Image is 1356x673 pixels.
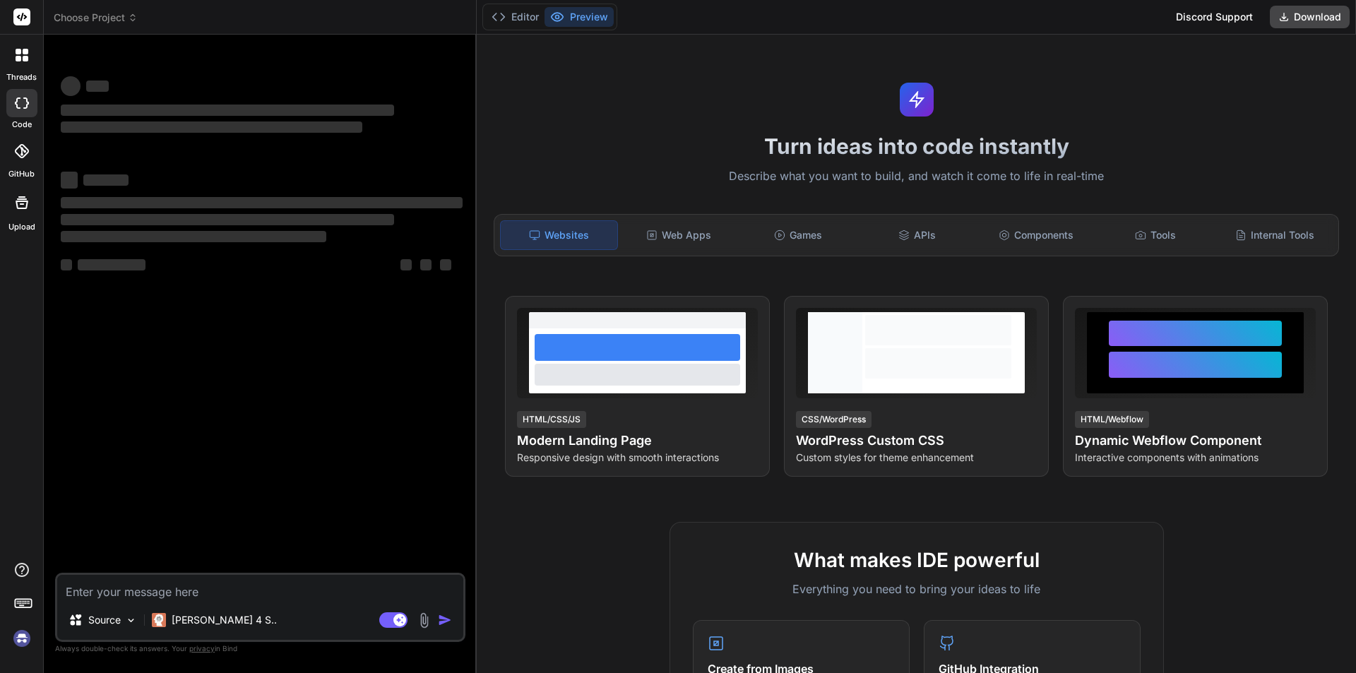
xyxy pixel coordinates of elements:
div: Discord Support [1167,6,1261,28]
button: Download [1270,6,1350,28]
h2: What makes IDE powerful [693,545,1141,575]
p: Everything you need to bring your ideas to life [693,580,1141,597]
div: Components [978,220,1095,250]
span: ‌ [61,231,326,242]
span: ‌ [61,121,362,133]
span: ‌ [61,259,72,270]
div: APIs [859,220,975,250]
button: Preview [545,7,614,27]
span: ‌ [83,174,129,186]
div: HTML/Webflow [1075,411,1149,428]
span: ‌ [61,197,463,208]
div: CSS/WordPress [796,411,872,428]
div: Games [740,220,857,250]
label: GitHub [8,168,35,180]
span: ‌ [61,214,394,225]
div: Tools [1098,220,1214,250]
p: Custom styles for theme enhancement [796,451,1037,465]
p: Source [88,613,121,627]
p: Describe what you want to build, and watch it come to life in real-time [485,167,1348,186]
label: threads [6,71,37,83]
p: Responsive design with smooth interactions [517,451,758,465]
div: Internal Tools [1216,220,1333,250]
span: ‌ [61,172,78,189]
span: ‌ [86,81,109,92]
img: attachment [416,612,432,629]
span: ‌ [61,105,394,116]
img: Pick Models [125,614,137,626]
h4: Dynamic Webflow Component [1075,431,1316,451]
h1: Turn ideas into code instantly [485,133,1348,159]
label: Upload [8,221,35,233]
h4: Modern Landing Page [517,431,758,451]
div: Websites [500,220,618,250]
img: icon [438,613,452,627]
img: Claude 4 Sonnet [152,613,166,627]
div: HTML/CSS/JS [517,411,586,428]
h4: WordPress Custom CSS [796,431,1037,451]
span: ‌ [440,259,451,270]
span: ‌ [400,259,412,270]
img: signin [10,626,34,650]
p: [PERSON_NAME] 4 S.. [172,613,277,627]
span: Choose Project [54,11,138,25]
label: code [12,119,32,131]
span: ‌ [61,76,81,96]
div: Web Apps [621,220,737,250]
button: Editor [486,7,545,27]
p: Always double-check its answers. Your in Bind [55,642,465,655]
span: privacy [189,644,215,653]
p: Interactive components with animations [1075,451,1316,465]
span: ‌ [78,259,145,270]
span: ‌ [420,259,432,270]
